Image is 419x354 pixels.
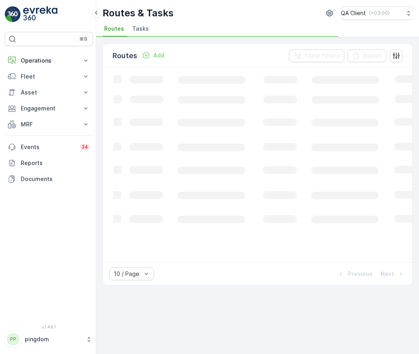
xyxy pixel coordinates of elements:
[5,155,93,171] a: Reports
[5,85,93,100] button: Asset
[21,104,77,112] p: Engagement
[341,6,413,20] button: QA Client(+03:00)
[5,331,93,348] button: PPpingdom
[21,120,77,128] p: MRF
[5,171,93,187] a: Documents
[380,269,406,279] button: Next
[25,335,82,343] p: pingdom
[289,49,344,62] button: Clear Filters
[23,6,57,22] img: logo_light-DOdMpM7g.png
[81,144,88,150] p: 34
[364,52,382,60] p: Export
[153,51,164,59] p: Add
[104,25,124,33] span: Routes
[132,25,149,33] span: Tasks
[21,143,75,151] p: Events
[341,9,366,17] p: QA Client
[113,50,137,61] p: Routes
[21,159,90,167] p: Reports
[7,333,20,346] div: PP
[5,139,93,155] a: Events34
[369,10,389,16] p: ( +03:00 )
[336,269,374,279] button: Previous
[5,100,93,116] button: Engagement
[5,116,93,132] button: MRF
[5,53,93,69] button: Operations
[21,73,77,81] p: Fleet
[21,57,77,65] p: Operations
[5,69,93,85] button: Fleet
[5,324,93,329] span: v 1.48.1
[348,270,373,278] p: Previous
[103,7,174,20] p: Routes & Tasks
[139,51,168,60] button: Add
[348,49,387,62] button: Export
[21,88,77,96] p: Asset
[21,175,90,183] p: Documents
[5,6,21,22] img: logo
[381,270,394,278] p: Next
[79,36,87,42] p: ⌘B
[305,52,340,60] p: Clear Filters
